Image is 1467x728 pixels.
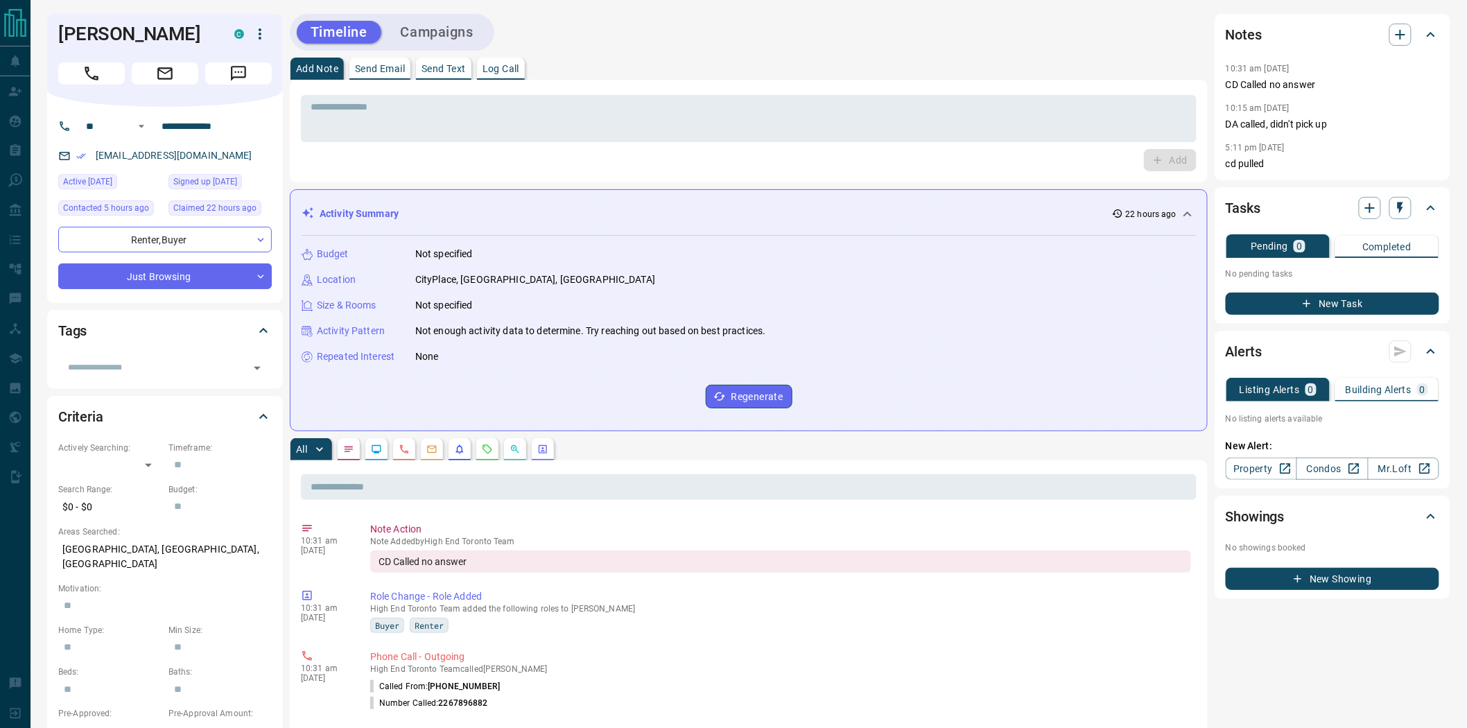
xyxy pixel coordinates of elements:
[1226,78,1439,92] p: CD Called no answer
[58,314,272,347] div: Tags
[537,444,548,455] svg: Agent Actions
[1362,242,1412,252] p: Completed
[415,247,473,261] p: Not specified
[426,444,437,455] svg: Emails
[168,624,272,636] p: Min Size:
[58,174,162,193] div: Sun Sep 14 2025
[58,526,272,538] p: Areas Searched:
[370,650,1191,664] p: Phone Call - Outgoing
[168,666,272,678] p: Baths:
[58,23,214,45] h1: [PERSON_NAME]
[168,200,272,220] div: Sun Sep 14 2025
[510,444,521,455] svg: Opportunities
[1251,241,1288,251] p: Pending
[370,551,1191,573] div: CD Called no answer
[1296,241,1302,251] p: 0
[1226,458,1297,480] a: Property
[96,150,252,161] a: [EMAIL_ADDRESS][DOMAIN_NAME]
[370,604,1191,614] p: High End Toronto Team added the following roles to [PERSON_NAME]
[1226,568,1439,590] button: New Showing
[248,358,267,378] button: Open
[1226,340,1262,363] h2: Alerts
[58,707,162,720] p: Pre-Approved:
[1126,208,1177,220] p: 22 hours ago
[415,324,766,338] p: Not enough activity data to determine. Try reaching out based on best practices.
[58,263,272,289] div: Just Browsing
[1226,505,1285,528] h2: Showings
[317,298,376,313] p: Size & Rooms
[58,227,272,252] div: Renter , Buyer
[58,624,162,636] p: Home Type:
[297,21,381,44] button: Timeline
[301,546,349,555] p: [DATE]
[343,444,354,455] svg: Notes
[1226,335,1439,368] div: Alerts
[63,175,112,189] span: Active [DATE]
[370,680,500,693] p: Called From:
[1240,385,1300,395] p: Listing Alerts
[439,698,488,708] span: 2267896882
[483,64,519,73] p: Log Call
[422,64,466,73] p: Send Text
[173,201,257,215] span: Claimed 22 hours ago
[301,664,349,673] p: 10:31 am
[1368,458,1439,480] a: Mr.Loft
[706,385,792,408] button: Regenerate
[58,62,125,85] span: Call
[415,349,439,364] p: None
[415,298,473,313] p: Not specified
[317,272,356,287] p: Location
[58,200,162,220] div: Mon Sep 15 2025
[428,682,500,691] span: [PHONE_NUMBER]
[1226,117,1439,132] p: DA called, didn't pick up
[173,175,237,189] span: Signed up [DATE]
[76,151,86,161] svg: Email Verified
[370,589,1191,604] p: Role Change - Role Added
[1226,143,1285,153] p: 5:11 pm [DATE]
[317,247,349,261] p: Budget
[301,613,349,623] p: [DATE]
[387,21,487,44] button: Campaigns
[370,537,1191,546] p: Note Added by High End Toronto Team
[302,201,1196,227] div: Activity Summary22 hours ago
[1226,500,1439,533] div: Showings
[1226,541,1439,554] p: No showings booked
[168,483,272,496] p: Budget:
[1346,385,1412,395] p: Building Alerts
[1226,64,1290,73] p: 10:31 am [DATE]
[205,62,272,85] span: Message
[58,320,87,342] h2: Tags
[482,444,493,455] svg: Requests
[58,483,162,496] p: Search Range:
[58,442,162,454] p: Actively Searching:
[168,174,272,193] div: Sun Sep 14 2025
[58,538,272,575] p: [GEOGRAPHIC_DATA], [GEOGRAPHIC_DATA], [GEOGRAPHIC_DATA]
[296,64,338,73] p: Add Note
[301,536,349,546] p: 10:31 am
[234,29,244,39] div: condos.ca
[1226,24,1262,46] h2: Notes
[370,522,1191,537] p: Note Action
[1226,157,1439,171] p: cd pulled
[1226,191,1439,225] div: Tasks
[1226,413,1439,425] p: No listing alerts available
[1308,385,1314,395] p: 0
[133,118,150,135] button: Open
[63,201,149,215] span: Contacted 5 hours ago
[317,324,385,338] p: Activity Pattern
[415,272,655,287] p: CityPlace, [GEOGRAPHIC_DATA], [GEOGRAPHIC_DATA]
[301,673,349,683] p: [DATE]
[370,697,488,709] p: Number Called:
[1226,263,1439,284] p: No pending tasks
[317,349,394,364] p: Repeated Interest
[1226,293,1439,315] button: New Task
[371,444,382,455] svg: Lead Browsing Activity
[415,618,444,632] span: Renter
[58,582,272,595] p: Motivation:
[1226,18,1439,51] div: Notes
[58,496,162,519] p: $0 - $0
[168,442,272,454] p: Timeframe:
[132,62,198,85] span: Email
[1420,385,1425,395] p: 0
[1226,103,1290,113] p: 10:15 am [DATE]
